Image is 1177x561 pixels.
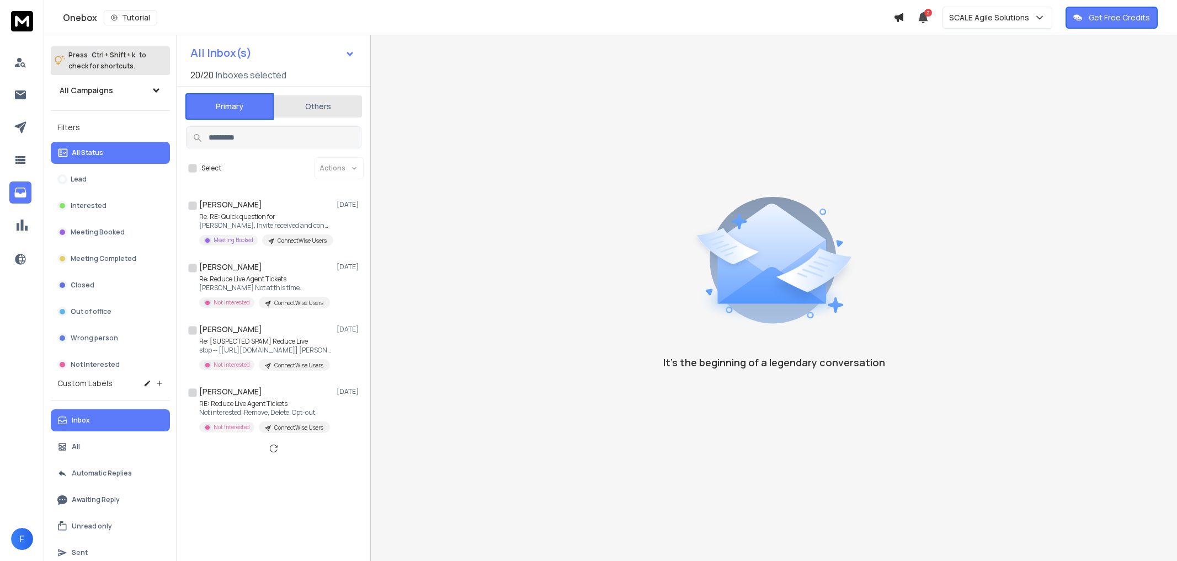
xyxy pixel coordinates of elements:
p: All Status [72,148,103,157]
p: Not Interested [71,360,120,369]
button: Lead [51,168,170,190]
button: Interested [51,195,170,217]
button: All Inbox(s) [182,42,364,64]
button: Inbox [51,409,170,431]
p: Closed [71,281,94,290]
button: Wrong person [51,327,170,349]
label: Select [201,164,221,173]
h3: Custom Labels [57,378,113,389]
p: Interested [71,201,106,210]
p: [DATE] [337,387,361,396]
button: Awaiting Reply [51,489,170,511]
p: RE: Reduce Live Agent Tickets [199,399,330,408]
p: Meeting Booked [214,236,253,244]
p: [DATE] [337,263,361,271]
button: Unread only [51,515,170,537]
p: Unread only [72,522,112,531]
span: 2 [924,9,932,17]
h3: Filters [51,120,170,135]
p: ConnectWise Users [274,424,323,432]
p: Wrong person [71,334,118,343]
button: Automatic Replies [51,462,170,484]
button: Get Free Credits [1066,7,1158,29]
p: It’s the beginning of a legendary conversation [663,355,885,370]
p: Meeting Completed [71,254,136,263]
p: [PERSON_NAME], Invite received and confirmed. [199,221,332,230]
p: Awaiting Reply [72,495,120,504]
p: ConnectWise Users [274,361,323,370]
p: Out of office [71,307,111,316]
p: ConnectWise Users [274,299,323,307]
p: Sent [72,548,88,557]
p: [DATE] [337,325,361,334]
h1: [PERSON_NAME] [199,386,262,397]
p: Lead [71,175,87,184]
p: [DATE] [337,200,361,209]
button: All [51,436,170,458]
div: Onebox [63,10,893,25]
button: F [11,528,33,550]
p: SCALE Agile Solutions [949,12,1034,23]
button: Out of office [51,301,170,323]
button: Not Interested [51,354,170,376]
p: Re: Reduce Live Agent Tickets [199,275,330,284]
p: Inbox [72,416,90,425]
button: Meeting Booked [51,221,170,243]
p: stop ‑‑ [[URL][DOMAIN_NAME]] [PERSON_NAME] | President [199,346,332,355]
button: Tutorial [104,10,157,25]
p: Re: RE: Quick question for [199,212,332,221]
p: Not interested, Remove, Delete, Opt-out, [199,408,330,417]
button: Primary [185,93,274,120]
button: Meeting Completed [51,248,170,270]
button: Others [274,94,362,119]
h1: [PERSON_NAME] [199,324,262,335]
p: Not Interested [214,298,250,307]
button: All Status [51,142,170,164]
button: Closed [51,274,170,296]
h1: [PERSON_NAME] [199,261,262,273]
p: Not Interested [214,423,250,431]
h1: All Inbox(s) [190,47,252,58]
p: ConnectWise Users [278,237,327,245]
span: 20 / 20 [190,68,214,82]
p: Not Interested [214,361,250,369]
h1: All Campaigns [60,85,113,96]
p: Get Free Credits [1089,12,1150,23]
p: Press to check for shortcuts. [68,50,146,72]
p: Re: [SUSPECTED SPAM] Reduce Live [199,337,332,346]
h1: [PERSON_NAME] [199,199,262,210]
p: [PERSON_NAME] Not at this time. [199,284,330,292]
p: All [72,442,80,451]
span: Ctrl + Shift + k [90,49,137,61]
button: All Campaigns [51,79,170,101]
p: Meeting Booked [71,228,125,237]
p: Automatic Replies [72,469,132,478]
h3: Inboxes selected [216,68,286,82]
